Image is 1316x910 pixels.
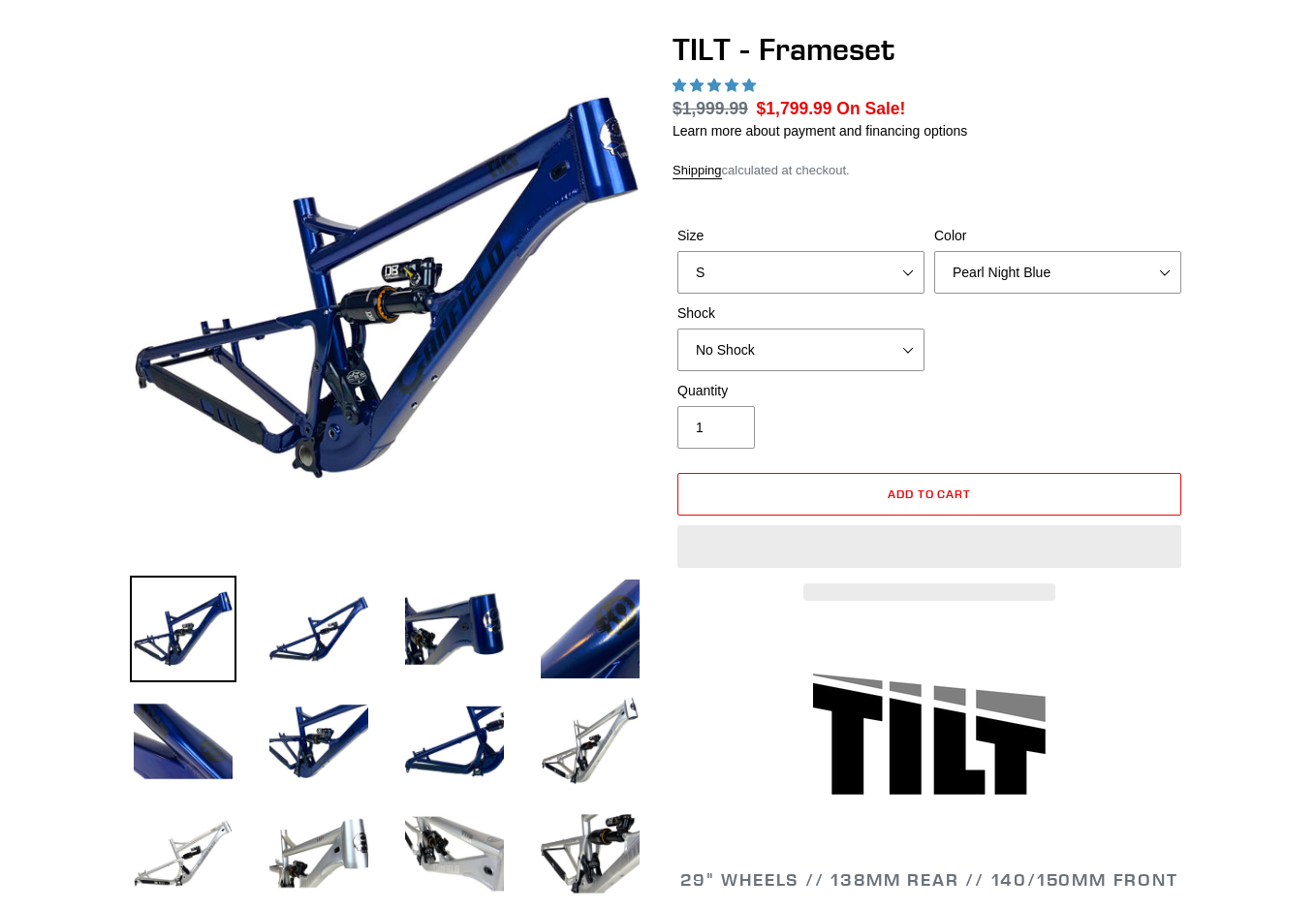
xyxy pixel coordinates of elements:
div: calculated at checkout. [673,161,1186,180]
a: Shipping [673,163,722,179]
span: 29" WHEELS // 138mm REAR // 140/150mm FRONT [680,868,1177,891]
label: Shock [677,303,924,324]
button: Add to cart [677,473,1181,516]
label: Quantity [677,381,924,401]
label: Color [934,226,1181,246]
img: Load image into Gallery viewer, TILT - Frameset [537,688,643,795]
a: Learn more about payment and financing options [673,123,967,139]
img: Load image into Gallery viewer, TILT - Frameset [266,576,372,682]
img: Load image into Gallery viewer, TILT - Frameset [130,576,236,682]
img: Load image into Gallery viewer, TILT - Frameset [130,800,236,907]
img: Load image into Gallery viewer, TILT - Frameset [130,688,236,795]
img: Load image into Gallery viewer, TILT - Frameset [266,688,372,795]
span: On Sale! [836,96,905,121]
img: Load image into Gallery viewer, TILT - Frameset [401,800,508,907]
span: 5.00 stars [673,78,760,93]
h1: TILT - Frameset [673,31,1186,68]
img: Load image into Gallery viewer, TILT - Frameset [537,576,643,682]
img: Load image into Gallery viewer, TILT - Frameset [266,800,372,907]
s: $1,999.99 [673,99,748,118]
label: Size [677,226,924,246]
span: $1,799.99 [757,99,832,118]
img: Load image into Gallery viewer, TILT - Frameset [401,688,508,795]
span: Add to cart [888,486,972,501]
img: Load image into Gallery viewer, TILT - Frameset [401,576,508,682]
img: Load image into Gallery viewer, TILT - Frameset [537,800,643,907]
